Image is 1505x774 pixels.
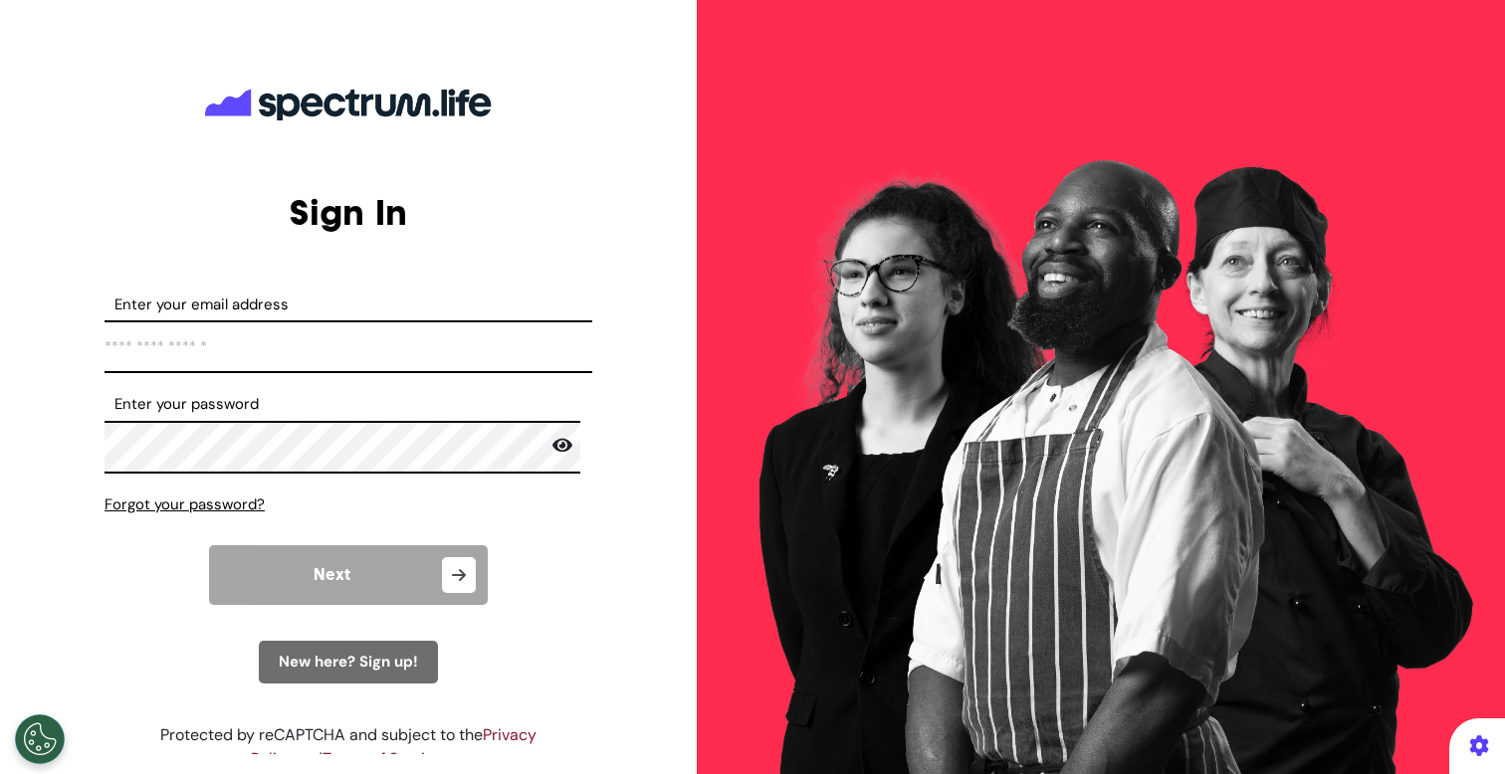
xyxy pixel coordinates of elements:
[314,567,350,583] span: Next
[105,494,265,514] span: Forgot your password?
[322,748,443,769] a: Terms of Service
[279,652,418,672] span: New here? Sign up!
[105,191,592,234] h2: Sign In
[209,545,488,605] button: Next
[199,73,498,136] img: company logo
[105,723,592,771] div: Protected by reCAPTCHA and subject to the and .
[105,293,592,316] label: Enter your email address
[15,714,65,764] button: Open Preferences
[105,393,592,416] label: Enter your password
